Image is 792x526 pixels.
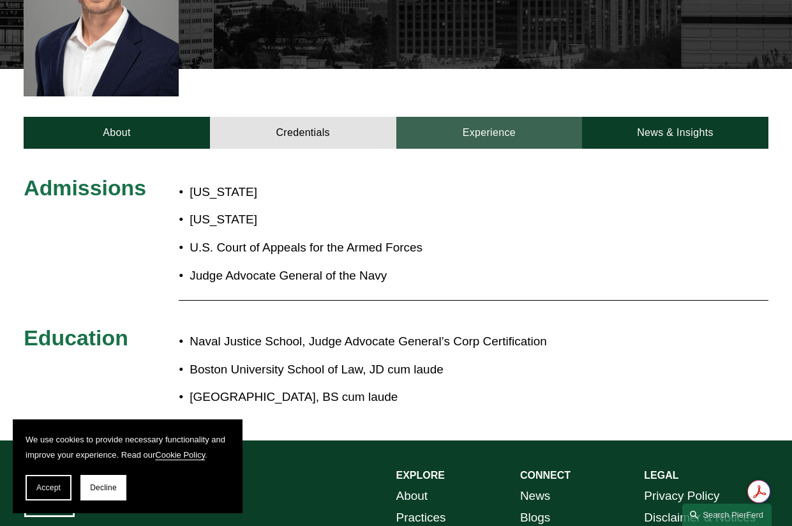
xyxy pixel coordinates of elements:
a: About [24,117,210,149]
p: [US_STATE] [190,181,458,203]
span: Education [24,326,128,350]
p: [US_STATE] [190,209,458,230]
p: U.S. Court of Appeals for the Armed Forces [190,237,458,259]
button: Decline [80,475,126,500]
span: Decline [90,483,117,492]
p: We use cookies to provide necessary functionality and improve your experience. Read our . [26,432,230,462]
a: News & Insights [582,117,768,149]
a: Cookie Policy [155,450,205,460]
a: Privacy Policy [644,485,719,507]
strong: CONNECT [520,470,571,481]
span: Accept [36,483,61,492]
a: Search this site [682,504,772,526]
strong: EXPLORE [396,470,445,481]
a: News [520,485,550,507]
p: [GEOGRAPHIC_DATA], BS cum laude [190,386,675,408]
span: Admissions [24,176,146,200]
section: Cookie banner [13,419,243,513]
p: Naval Justice School, Judge Advocate General’s Corp Certification [190,331,675,352]
a: Credentials [210,117,396,149]
strong: LEGAL [644,470,678,481]
p: Judge Advocate General of the Navy [190,265,458,287]
a: Experience [396,117,583,149]
p: Boston University School of Law, JD cum laude [190,359,675,380]
a: About [396,485,428,507]
button: Accept [26,475,71,500]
